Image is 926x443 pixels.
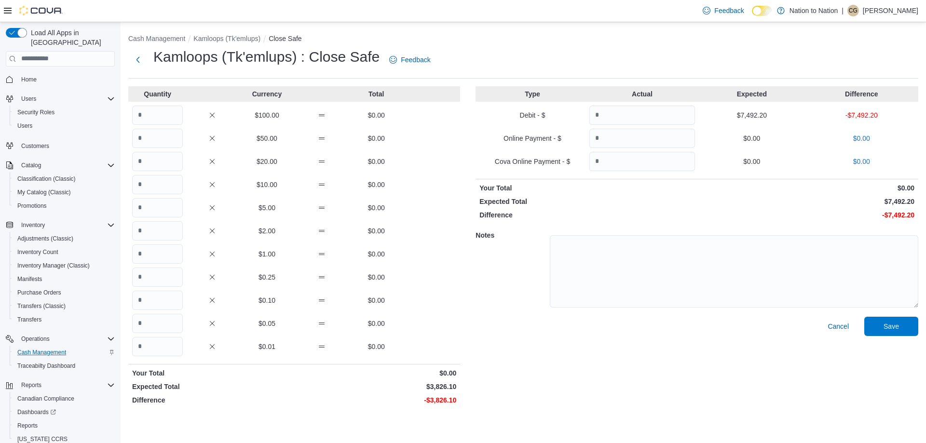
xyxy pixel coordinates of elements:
[14,314,115,325] span: Transfers
[10,359,119,373] button: Traceabilty Dashboard
[14,107,115,118] span: Security Roles
[351,249,402,259] p: $0.00
[863,5,918,16] p: [PERSON_NAME]
[17,435,68,443] span: [US_STATE] CCRS
[14,393,78,404] a: Canadian Compliance
[809,89,914,99] p: Difference
[14,173,115,185] span: Classification (Classic)
[589,129,695,148] input: Quantity
[351,110,402,120] p: $0.00
[351,226,402,236] p: $0.00
[17,248,58,256] span: Inventory Count
[242,249,292,259] p: $1.00
[14,393,115,404] span: Canadian Compliance
[479,110,585,120] p: Debit - $
[17,219,49,231] button: Inventory
[14,187,75,198] a: My Catalog (Classic)
[2,92,119,106] button: Users
[17,73,115,85] span: Home
[242,110,292,120] p: $100.00
[385,50,434,69] a: Feedback
[17,275,42,283] span: Manifests
[849,5,858,16] span: CG
[10,392,119,405] button: Canadian Compliance
[17,316,41,323] span: Transfers
[699,89,804,99] p: Expected
[476,226,548,245] h5: Notes
[21,95,36,103] span: Users
[132,382,292,391] p: Expected Total
[10,232,119,245] button: Adjustments (Classic)
[14,420,41,431] a: Reports
[589,89,695,99] p: Actual
[17,362,75,370] span: Traceabilty Dashboard
[2,159,119,172] button: Catalog
[242,203,292,213] p: $5.00
[14,273,115,285] span: Manifests
[10,186,119,199] button: My Catalog (Classic)
[17,422,38,430] span: Reports
[14,406,115,418] span: Dashboards
[10,199,119,213] button: Promotions
[17,74,41,85] a: Home
[17,302,66,310] span: Transfers (Classic)
[132,395,292,405] p: Difference
[27,28,115,47] span: Load All Apps in [GEOGRAPHIC_DATA]
[242,157,292,166] p: $20.00
[884,322,899,331] span: Save
[296,382,456,391] p: $3,826.10
[14,287,115,298] span: Purchase Orders
[17,219,115,231] span: Inventory
[589,152,695,171] input: Quantity
[17,395,74,403] span: Canadian Compliance
[14,300,69,312] a: Transfers (Classic)
[10,299,119,313] button: Transfers (Classic)
[21,76,37,83] span: Home
[714,6,744,15] span: Feedback
[479,197,695,206] p: Expected Total
[17,289,61,296] span: Purchase Orders
[14,360,79,372] a: Traceabilty Dashboard
[17,188,71,196] span: My Catalog (Classic)
[21,161,41,169] span: Catalog
[132,198,183,217] input: Quantity
[10,313,119,326] button: Transfers
[2,332,119,346] button: Operations
[17,175,76,183] span: Classification (Classic)
[790,5,838,16] p: Nation to Nation
[2,72,119,86] button: Home
[699,210,914,220] p: -$7,492.20
[699,110,804,120] p: $7,492.20
[14,246,62,258] a: Inventory Count
[132,314,183,333] input: Quantity
[14,233,77,244] a: Adjustments (Classic)
[824,317,853,336] button: Cancel
[242,89,292,99] p: Currency
[351,295,402,305] p: $0.00
[842,5,844,16] p: |
[351,89,402,99] p: Total
[296,368,456,378] p: $0.00
[153,47,380,67] h1: Kamloops (Tk'emlups) : Close Safe
[17,139,115,151] span: Customers
[14,246,115,258] span: Inventory Count
[19,6,63,15] img: Cova
[21,381,41,389] span: Reports
[296,395,456,405] p: -$3,826.10
[128,35,185,42] button: Cash Management
[10,119,119,133] button: Users
[14,420,115,431] span: Reports
[10,172,119,186] button: Classification (Classic)
[479,157,585,166] p: Cova Online Payment - $
[10,405,119,419] a: Dashboards
[847,5,859,16] div: Cam Gottfriedson
[2,378,119,392] button: Reports
[132,337,183,356] input: Quantity
[132,221,183,241] input: Quantity
[14,314,45,325] a: Transfers
[351,157,402,166] p: $0.00
[17,108,54,116] span: Security Roles
[17,333,54,345] button: Operations
[479,210,695,220] p: Difference
[14,287,65,298] a: Purchase Orders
